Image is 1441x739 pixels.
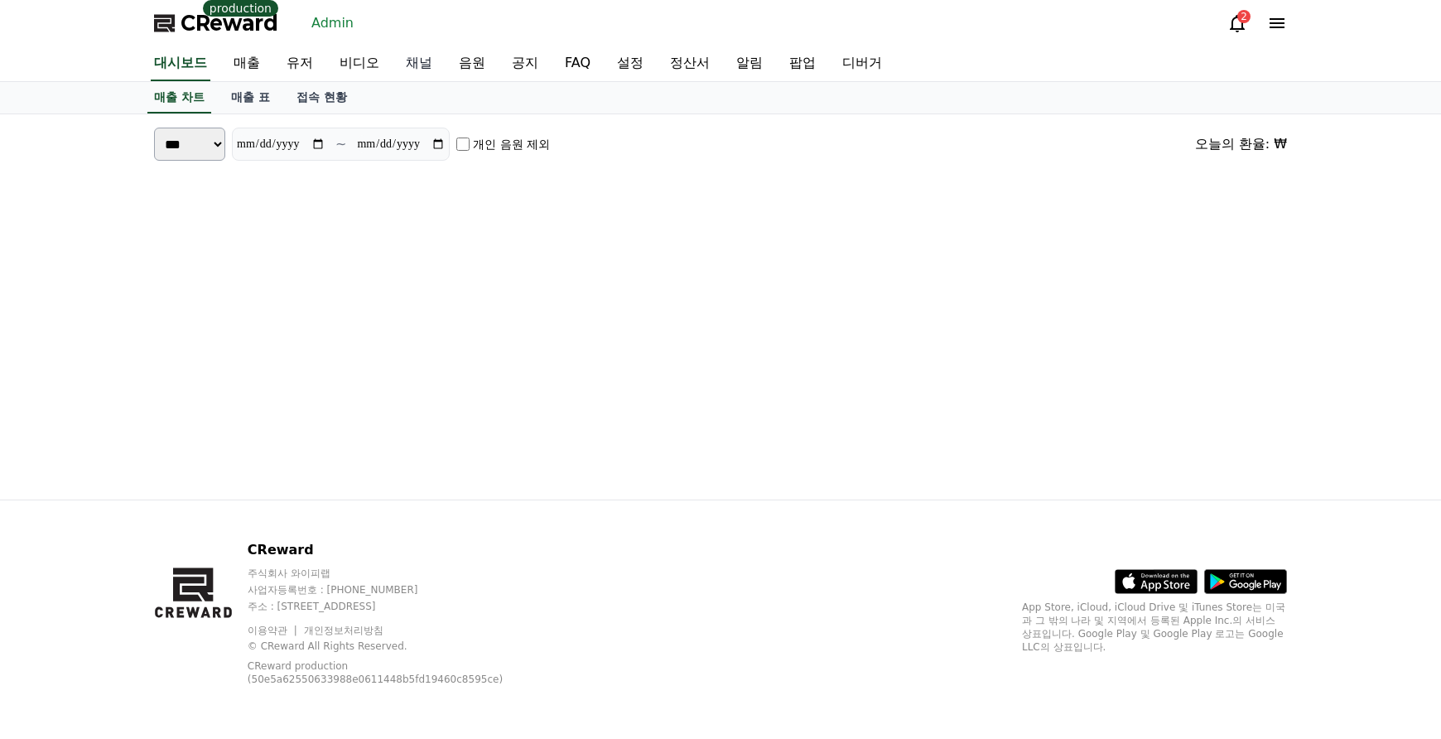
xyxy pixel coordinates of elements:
[552,46,604,81] a: FAQ
[499,46,552,81] a: 공지
[335,134,346,154] p: ~
[248,540,538,560] p: CReward
[147,82,211,114] a: 매출 차트
[214,525,318,567] a: Settings
[304,625,383,636] a: 개인정보처리방침
[245,550,286,563] span: Settings
[218,82,283,114] a: 매출 표
[776,46,829,81] a: 팝업
[283,82,360,114] a: 접속 현황
[1227,13,1247,33] a: 2
[273,46,326,81] a: 유저
[109,525,214,567] a: Messages
[473,136,550,152] label: 개인 음원 제외
[220,46,273,81] a: 매출
[723,46,776,81] a: 알림
[42,550,71,563] span: Home
[137,551,186,564] span: Messages
[657,46,723,81] a: 정산서
[446,46,499,81] a: 음원
[154,10,278,36] a: CReward
[326,46,393,81] a: 비디오
[248,640,538,653] p: © CReward All Rights Reserved.
[393,46,446,81] a: 채널
[151,46,210,81] a: 대시보드
[1022,601,1287,654] p: App Store, iCloud, iCloud Drive 및 iTunes Store는 미국과 그 밖의 나라 및 지역에서 등록된 Apple Inc.의 서비스 상표입니다. Goo...
[1237,10,1251,23] div: 2
[1195,134,1287,154] div: 오늘의 환율: ₩
[248,625,300,636] a: 이용약관
[248,600,538,613] p: 주소 : [STREET_ADDRESS]
[305,10,360,36] a: Admin
[248,659,513,686] p: CReward production (50e5a62550633988e0611448b5fd19460c8595ce)
[604,46,657,81] a: 설정
[181,10,278,36] span: CReward
[5,525,109,567] a: Home
[829,46,895,81] a: 디버거
[248,567,538,580] p: 주식회사 와이피랩
[248,583,538,597] p: 사업자등록번호 : [PHONE_NUMBER]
